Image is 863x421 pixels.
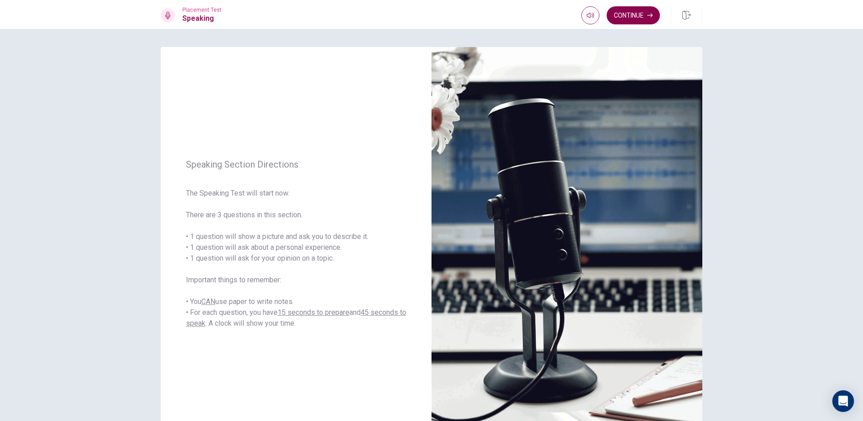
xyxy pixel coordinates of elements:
[182,7,222,13] span: Placement Test
[186,159,406,170] span: Speaking Section Directions
[832,390,854,412] div: Open Intercom Messenger
[201,297,215,306] u: CAN
[182,13,222,24] h1: Speaking
[186,188,406,329] span: The Speaking Test will start now. There are 3 questions in this section. • 1 question will show a...
[607,6,660,24] button: Continue
[278,308,349,317] u: 15 seconds to prepare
